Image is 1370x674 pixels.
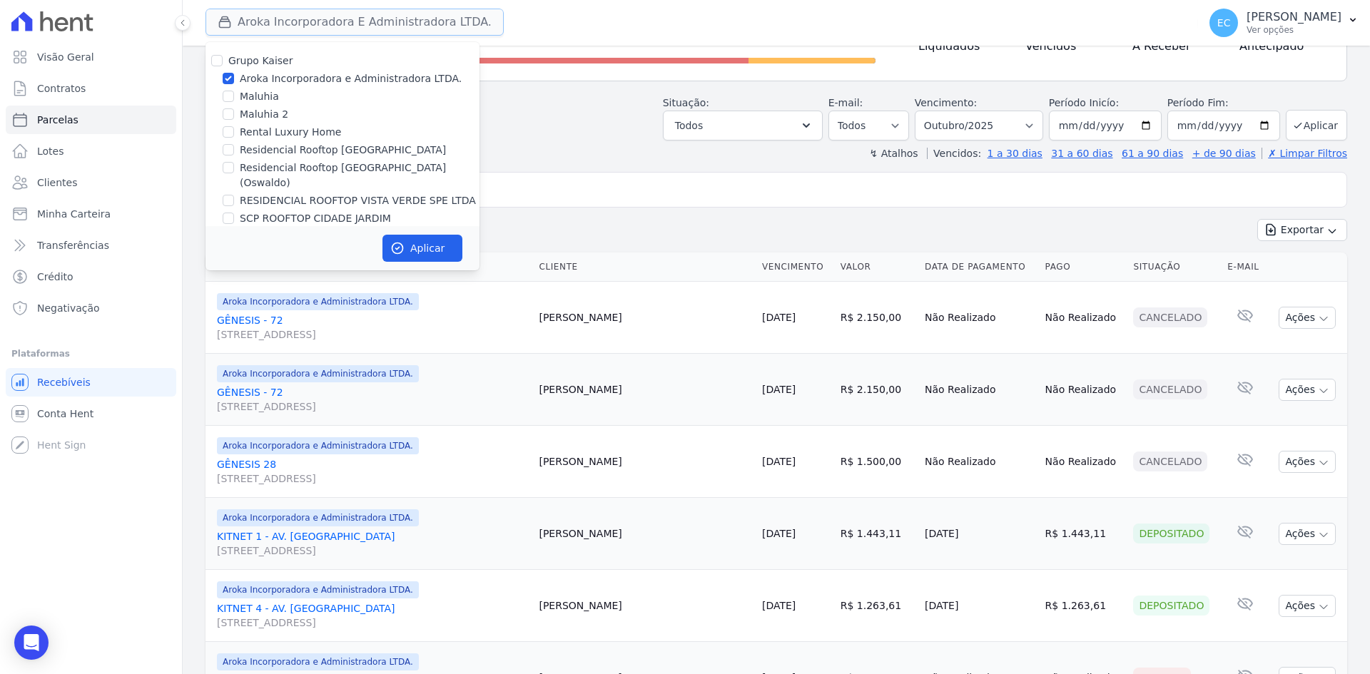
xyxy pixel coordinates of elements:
a: 1 a 30 dias [988,148,1042,159]
div: Cancelado [1133,307,1207,327]
button: EC [PERSON_NAME] Ver opções [1198,3,1370,43]
td: [DATE] [919,570,1040,642]
button: Ações [1279,595,1336,617]
th: Data de Pagamento [919,252,1040,282]
span: Contratos [37,81,86,96]
td: R$ 2.150,00 [835,354,919,426]
span: Visão Geral [37,50,94,64]
span: Clientes [37,175,77,190]
label: Período Fim: [1167,96,1280,111]
span: EC [1217,18,1231,28]
button: Ações [1279,307,1336,329]
span: [STREET_ADDRESS] [217,616,527,630]
button: Aroka Incorporadora E Administradora LTDA. [205,9,504,36]
th: Vencimento [756,252,835,282]
a: GÊNESIS - 72[STREET_ADDRESS] [217,385,527,414]
td: Não Realizado [919,282,1040,354]
div: Depositado [1133,596,1209,616]
div: Open Intercom Messenger [14,626,49,660]
span: [STREET_ADDRESS] [217,399,527,414]
td: Não Realizado [919,426,1040,498]
div: Cancelado [1133,451,1207,471]
h4: Antecipado [1239,38,1324,55]
a: Recebíveis [6,368,176,397]
span: Minha Carteira [37,207,111,221]
h4: A Receber [1132,38,1217,55]
label: Residencial Rooftop [GEOGRAPHIC_DATA] [240,143,446,158]
td: R$ 1.443,11 [835,498,919,570]
label: Aroka Incorporadora e Administradora LTDA. [240,71,462,86]
td: [PERSON_NAME] [533,354,756,426]
label: ↯ Atalhos [869,148,918,159]
button: Exportar [1257,219,1347,241]
a: [DATE] [762,312,796,323]
a: [DATE] [762,456,796,467]
h4: Liquidados [918,38,1003,55]
label: Vencimento: [915,97,977,108]
div: Cancelado [1133,379,1207,399]
p: Ver opções [1247,24,1341,36]
td: [PERSON_NAME] [533,498,756,570]
label: Período Inicío: [1049,97,1119,108]
a: Visão Geral [6,43,176,71]
span: [STREET_ADDRESS] [217,471,527,486]
label: RESIDENCIAL ROOFTOP VISTA VERDE SPE LTDA [240,193,476,208]
a: KITNET 4 - AV. [GEOGRAPHIC_DATA][STREET_ADDRESS] [217,601,527,630]
a: Contratos [6,74,176,103]
td: R$ 1.500,00 [835,426,919,498]
td: Não Realizado [1040,354,1128,426]
a: Conta Hent [6,399,176,428]
th: E-mail [1222,252,1268,282]
div: Plataformas [11,345,171,362]
button: Ações [1279,523,1336,545]
label: SCP ROOFTOP CIDADE JARDIM [240,211,391,226]
label: Vencidos: [927,148,981,159]
td: R$ 1.443,11 [1040,498,1128,570]
a: Lotes [6,137,176,165]
span: Aroka Incorporadora e Administradora LTDA. [217,509,419,526]
span: Crédito [37,270,73,284]
h4: Vencidos [1025,38,1110,55]
td: Não Realizado [919,354,1040,426]
th: Valor [835,252,919,282]
a: Clientes [6,168,176,197]
td: [PERSON_NAME] [533,282,756,354]
a: ✗ Limpar Filtros [1262,148,1347,159]
a: 61 a 90 dias [1122,148,1183,159]
span: Lotes [37,144,64,158]
span: Negativação [37,301,100,315]
th: Cliente [533,252,756,282]
span: Conta Hent [37,407,93,421]
span: Parcelas [37,113,78,127]
button: Ações [1279,379,1336,401]
label: Grupo Kaiser [228,55,293,66]
td: R$ 2.150,00 [835,282,919,354]
span: [STREET_ADDRESS] [217,543,527,558]
p: [PERSON_NAME] [1247,10,1341,24]
button: Todos [663,111,823,141]
a: Parcelas [6,106,176,134]
a: Transferências [6,231,176,260]
button: Aplicar [1286,110,1347,141]
span: Transferências [37,238,109,252]
th: Pago [1040,252,1128,282]
td: R$ 1.263,61 [1040,570,1128,642]
td: [PERSON_NAME] [533,570,756,642]
th: Situação [1127,252,1222,282]
td: [PERSON_NAME] [533,426,756,498]
a: 31 a 60 dias [1051,148,1112,159]
span: Aroka Incorporadora e Administradora LTDA. [217,437,419,454]
label: Situação: [663,97,709,108]
label: Maluhia [240,89,279,104]
span: Aroka Incorporadora e Administradora LTDA. [217,581,419,598]
a: [DATE] [762,600,796,611]
label: Residencial Rooftop [GEOGRAPHIC_DATA] (Oswaldo) [240,160,479,190]
span: Aroka Incorporadora e Administradora LTDA. [217,293,419,310]
input: Buscar por nome do lote ou do cliente [232,175,1341,204]
a: Crédito [6,262,176,291]
td: Não Realizado [1040,426,1128,498]
a: Negativação [6,294,176,322]
span: Aroka Incorporadora e Administradora LTDA. [217,365,419,382]
div: Depositado [1133,524,1209,543]
span: [STREET_ADDRESS] [217,327,527,342]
